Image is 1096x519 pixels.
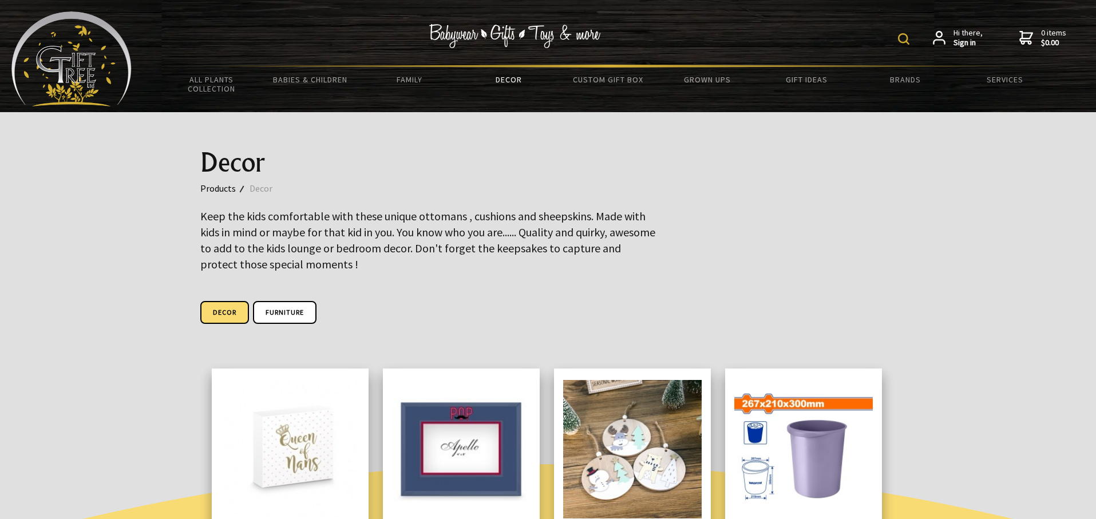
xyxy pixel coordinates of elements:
a: Family [360,68,459,92]
a: 0 items$0.00 [1019,28,1066,48]
a: Decor [200,301,249,324]
a: Hi there,Sign in [933,28,983,48]
a: Services [955,68,1054,92]
a: Brands [856,68,955,92]
a: Grown Ups [658,68,757,92]
img: Babywear - Gifts - Toys & more [429,24,601,48]
a: Products [200,181,250,196]
a: Gift Ideas [757,68,856,92]
a: Decor [459,68,558,92]
span: Hi there, [953,28,983,48]
a: Babies & Children [261,68,360,92]
img: product search [898,33,909,45]
h1: Decor [200,149,896,176]
img: Babyware - Gifts - Toys and more... [11,11,132,106]
big: Keep the kids comfortable with these unique ottomans , cushions and sheepskins. Made with kids in... [200,209,655,271]
strong: Sign in [953,38,983,48]
a: Decor [250,181,286,196]
a: All Plants Collection [162,68,261,101]
span: 0 items [1041,27,1066,48]
a: Furniture [253,301,316,324]
strong: $0.00 [1041,38,1066,48]
a: Custom Gift Box [559,68,658,92]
